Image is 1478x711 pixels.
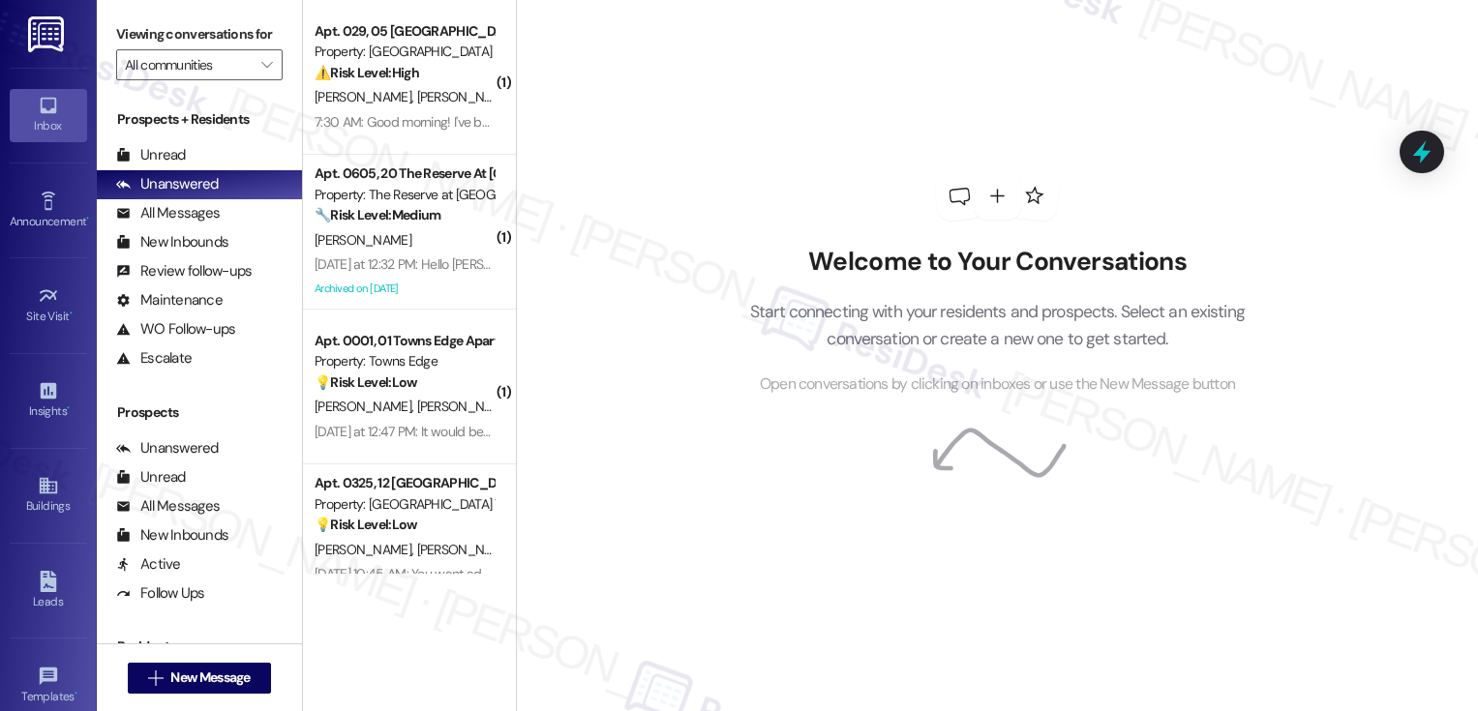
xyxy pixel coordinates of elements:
div: WO Follow-ups [116,319,235,340]
p: Start connecting with your residents and prospects. Select an existing conversation or create a n... [720,298,1274,353]
button: New Message [128,663,271,694]
span: [PERSON_NAME] [416,398,513,415]
span: [PERSON_NAME] [416,88,513,105]
div: Unanswered [116,438,219,459]
a: Inbox [10,89,87,141]
strong: 🔧 Risk Level: Medium [315,206,440,223]
strong: 💡 Risk Level: Low [315,516,417,533]
div: 7:30 AM: Good morning! I've been having trouble paying my rent. I don't know what's going on, and... [315,113,1123,131]
div: All Messages [116,203,220,223]
a: Insights • [10,374,87,427]
div: [DATE] at 12:32 PM: Hello [PERSON_NAME]. The weeds are all over the development. The grass in the... [315,255,1010,273]
div: Escalate [116,348,192,369]
span: • [75,687,77,700]
div: New Inbounds [116,232,228,252]
input: All communities [125,49,252,80]
div: Property: Towns Edge [315,351,494,371]
i:  [148,670,163,686]
div: Property: The Reserve at [GEOGRAPHIC_DATA] [315,185,494,205]
span: [PERSON_NAME] [315,398,417,415]
img: ResiDesk Logo [28,16,68,52]
div: All Messages [116,496,220,517]
div: Apt. 029, 05 [GEOGRAPHIC_DATA] [315,21,494,42]
span: Open conversations by clicking on inboxes or use the New Message button [760,372,1235,397]
div: Property: [GEOGRAPHIC_DATA] Townhomes [315,494,494,515]
label: Viewing conversations for [116,19,283,49]
strong: 💡 Risk Level: Low [315,373,417,391]
i:  [261,57,272,73]
span: • [86,212,89,225]
a: Buildings [10,469,87,521]
div: Apt. 0325, 12 [GEOGRAPHIC_DATA] Townhomes [315,473,494,493]
div: Follow Ups [116,583,205,604]
span: [PERSON_NAME] [315,541,417,558]
span: • [67,401,70,415]
div: Residents [97,637,302,657]
h2: Welcome to Your Conversations [720,247,1274,278]
a: Site Visit • [10,280,87,332]
div: Active [116,554,181,575]
span: • [70,307,73,320]
span: [PERSON_NAME] [315,88,417,105]
div: Prospects [97,402,302,423]
strong: ⚠️ Risk Level: High [315,64,419,81]
div: Unanswered [116,174,219,194]
div: New Inbounds [116,525,228,546]
div: Apt. 0605, 20 The Reserve At [GEOGRAPHIC_DATA] [315,163,494,184]
span: New Message [170,667,250,688]
div: Maintenance [116,290,223,311]
div: Archived on [DATE] [313,277,496,301]
div: Property: [GEOGRAPHIC_DATA] [315,42,494,62]
div: Prospects + Residents [97,109,302,130]
div: Review follow-ups [116,261,252,281]
div: Unread [116,467,186,488]
span: [PERSON_NAME] [416,541,513,558]
div: Unread [116,145,186,165]
span: [PERSON_NAME] [315,231,411,249]
div: [DATE] 10:45 AM: You want adults to do that too??? [315,565,599,582]
a: Leads [10,565,87,617]
div: Apt. 0001, 01 Towns Edge Apartments LLC [315,331,494,351]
